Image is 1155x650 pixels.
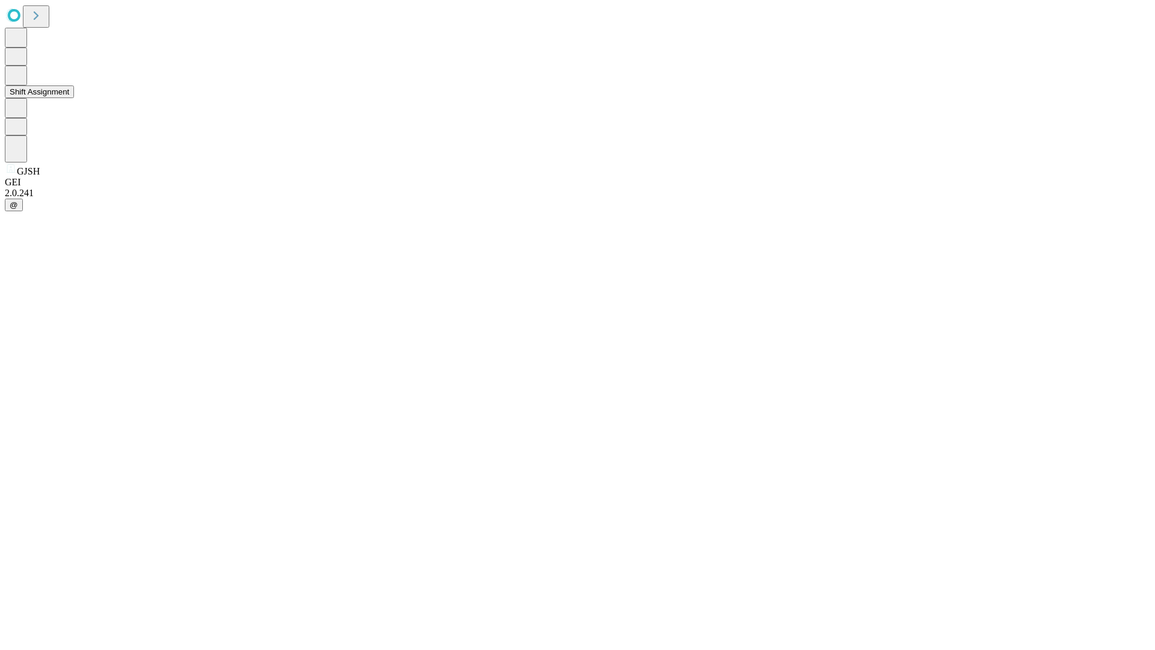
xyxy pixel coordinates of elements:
span: @ [10,200,18,209]
button: @ [5,199,23,211]
button: Shift Assignment [5,85,74,98]
div: 2.0.241 [5,188,1150,199]
span: GJSH [17,166,40,176]
div: GEI [5,177,1150,188]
